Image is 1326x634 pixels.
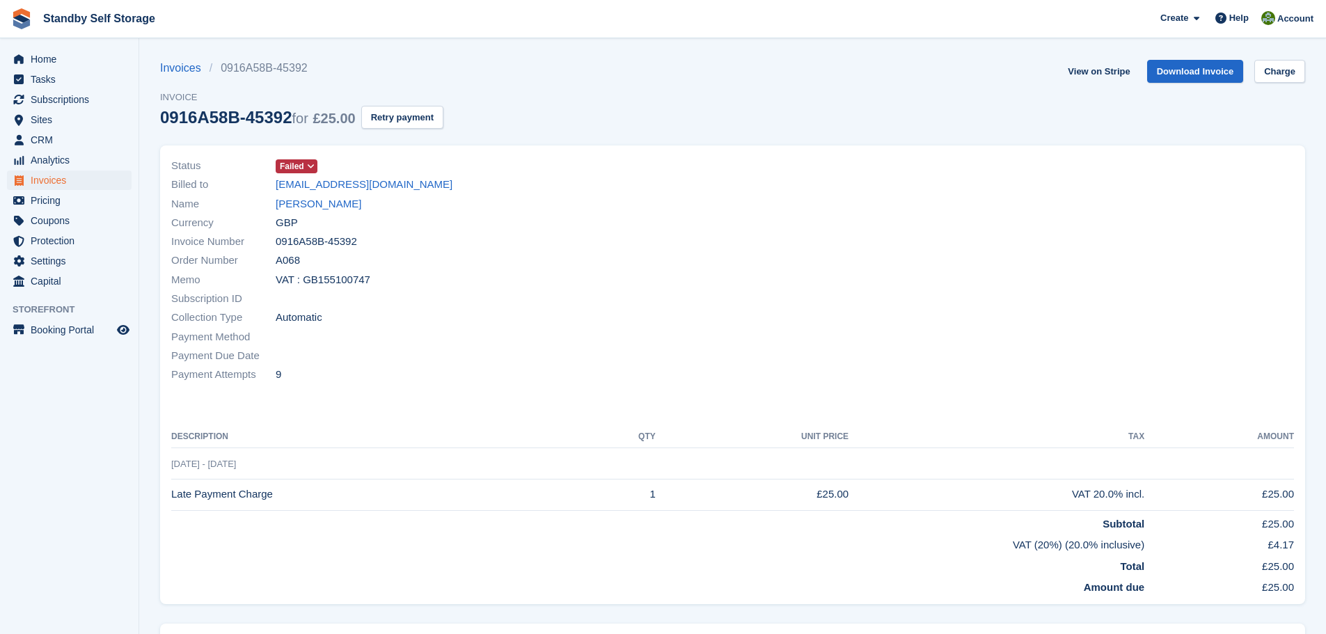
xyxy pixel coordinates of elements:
a: menu [7,191,132,210]
a: menu [7,171,132,190]
a: menu [7,130,132,150]
a: [PERSON_NAME] [276,196,361,212]
a: Preview store [115,322,132,338]
a: menu [7,251,132,271]
td: £25.00 [1144,510,1294,532]
span: Invoice Number [171,234,276,250]
div: 0916A58B-45392 [160,108,356,127]
td: £25.00 [656,479,849,510]
a: menu [7,231,132,251]
a: Failed [276,158,317,174]
span: Account [1277,12,1313,26]
span: Currency [171,215,276,231]
span: Create [1160,11,1188,25]
span: Status [171,158,276,174]
a: menu [7,320,132,340]
span: £25.00 [313,111,356,126]
span: 9 [276,367,281,383]
a: menu [7,70,132,89]
span: Invoice [160,90,443,104]
td: Late Payment Charge [171,479,585,510]
td: VAT (20%) (20.0% inclusive) [171,532,1144,553]
span: Payment Due Date [171,348,276,364]
span: 0916A58B-45392 [276,234,357,250]
span: Payment Method [171,329,276,345]
span: Coupons [31,211,114,230]
nav: breadcrumbs [160,60,443,77]
span: Automatic [276,310,322,326]
button: Retry payment [361,106,443,129]
span: Capital [31,271,114,291]
a: menu [7,150,132,170]
a: menu [7,49,132,69]
span: Subscription ID [171,291,276,307]
span: Subscriptions [31,90,114,109]
span: Protection [31,231,114,251]
a: Charge [1254,60,1305,83]
img: stora-icon-8386f47178a22dfd0bd8f6a31ec36ba5ce8667c1dd55bd0f319d3a0aa187defe.svg [11,8,32,29]
div: VAT 20.0% incl. [849,486,1144,502]
span: Analytics [31,150,114,170]
span: Collection Type [171,310,276,326]
th: Tax [849,426,1144,448]
a: Invoices [160,60,210,77]
span: Memo [171,272,276,288]
strong: Total [1120,560,1144,572]
td: £4.17 [1144,532,1294,553]
a: menu [7,271,132,291]
span: Tasks [31,70,114,89]
td: £25.00 [1144,553,1294,575]
span: Invoices [31,171,114,190]
span: Payment Attempts [171,367,276,383]
th: Amount [1144,426,1294,448]
span: A068 [276,253,300,269]
a: [EMAIL_ADDRESS][DOMAIN_NAME] [276,177,452,193]
strong: Subtotal [1103,518,1144,530]
span: Pricing [31,191,114,210]
td: 1 [585,479,656,510]
span: Name [171,196,276,212]
img: Steve Hambridge [1261,11,1275,25]
span: CRM [31,130,114,150]
span: Storefront [13,303,139,317]
span: [DATE] - [DATE] [171,459,236,469]
span: Order Number [171,253,276,269]
span: Booking Portal [31,320,114,340]
a: menu [7,211,132,230]
span: Billed to [171,177,276,193]
span: Help [1229,11,1249,25]
td: £25.00 [1144,479,1294,510]
span: Home [31,49,114,69]
a: menu [7,90,132,109]
strong: Amount due [1084,581,1145,593]
span: for [292,111,308,126]
span: Failed [280,160,304,173]
th: Description [171,426,585,448]
th: QTY [585,426,656,448]
a: Download Invoice [1147,60,1244,83]
span: Settings [31,251,114,271]
span: Sites [31,110,114,129]
a: View on Stripe [1062,60,1135,83]
a: menu [7,110,132,129]
span: VAT : GB155100747 [276,272,370,288]
td: £25.00 [1144,574,1294,596]
span: GBP [276,215,298,231]
a: Standby Self Storage [38,7,161,30]
th: Unit Price [656,426,849,448]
